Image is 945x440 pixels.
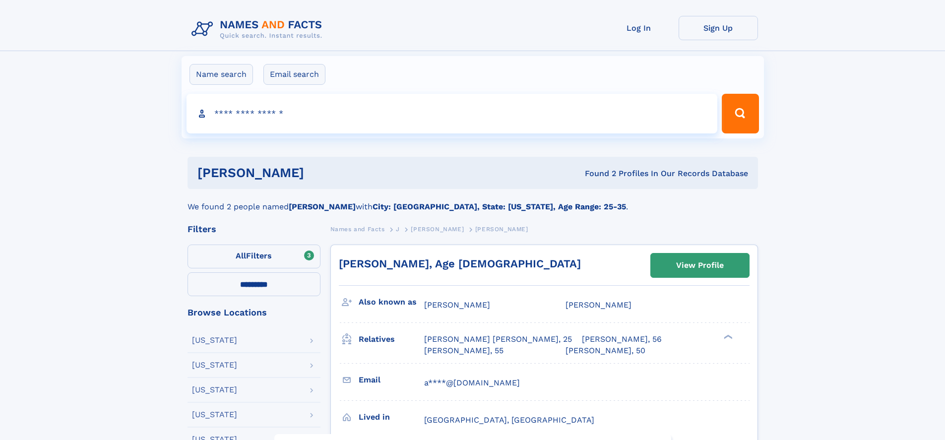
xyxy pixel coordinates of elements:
[676,254,724,277] div: View Profile
[330,223,385,235] a: Names and Facts
[566,300,631,310] span: [PERSON_NAME]
[187,94,718,133] input: search input
[411,223,464,235] a: [PERSON_NAME]
[411,226,464,233] span: [PERSON_NAME]
[289,202,356,211] b: [PERSON_NAME]
[424,334,572,345] a: [PERSON_NAME] [PERSON_NAME], 25
[263,64,325,85] label: Email search
[236,251,246,260] span: All
[424,300,490,310] span: [PERSON_NAME]
[396,226,400,233] span: J
[566,345,645,356] a: [PERSON_NAME], 50
[339,257,581,270] a: [PERSON_NAME], Age [DEMOGRAPHIC_DATA]
[189,64,253,85] label: Name search
[192,411,237,419] div: [US_STATE]
[599,16,679,40] a: Log In
[444,168,748,179] div: Found 2 Profiles In Our Records Database
[197,167,444,179] h1: [PERSON_NAME]
[188,16,330,43] img: Logo Names and Facts
[359,331,424,348] h3: Relatives
[722,94,758,133] button: Search Button
[373,202,626,211] b: City: [GEOGRAPHIC_DATA], State: [US_STATE], Age Range: 25-35
[192,361,237,369] div: [US_STATE]
[475,226,528,233] span: [PERSON_NAME]
[188,225,320,234] div: Filters
[188,189,758,213] div: We found 2 people named with .
[188,245,320,268] label: Filters
[359,372,424,388] h3: Email
[424,345,504,356] a: [PERSON_NAME], 55
[192,336,237,344] div: [US_STATE]
[396,223,400,235] a: J
[679,16,758,40] a: Sign Up
[359,409,424,426] h3: Lived in
[188,308,320,317] div: Browse Locations
[651,253,749,277] a: View Profile
[582,334,662,345] a: [PERSON_NAME], 56
[721,334,733,340] div: ❯
[192,386,237,394] div: [US_STATE]
[359,294,424,311] h3: Also known as
[424,415,594,425] span: [GEOGRAPHIC_DATA], [GEOGRAPHIC_DATA]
